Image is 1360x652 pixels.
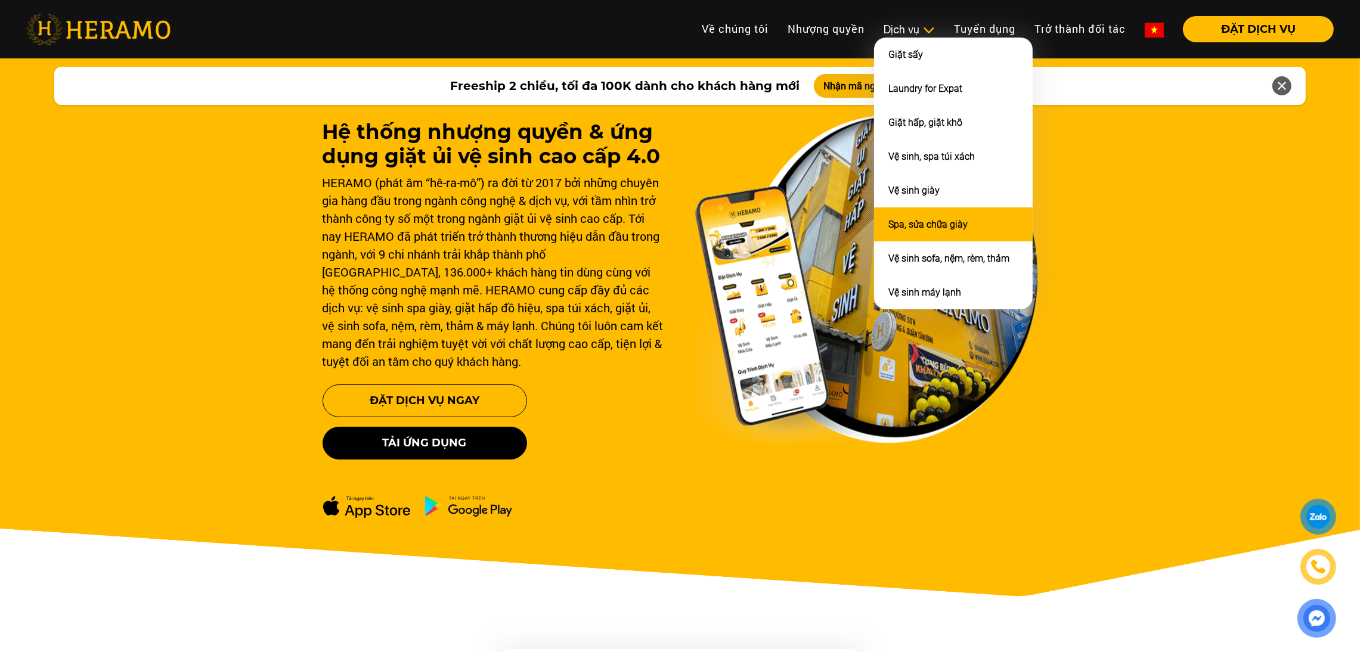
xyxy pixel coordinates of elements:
[922,24,935,36] img: subToggleIcon
[26,14,171,45] img: heramo-logo.png
[884,21,935,38] div: Dịch vụ
[888,117,962,128] a: Giặt hấp, giặt khô
[323,384,527,417] button: Đặt Dịch Vụ Ngay
[450,77,800,95] span: Freeship 2 chiều, tối đa 100K dành cho khách hàng mới
[1145,23,1164,38] img: vn-flag.png
[888,49,923,60] a: Giặt sấy
[814,74,909,98] button: Nhận mã ngay
[1183,16,1334,42] button: ĐẶT DỊCH VỤ
[778,16,874,42] a: Nhượng quyền
[692,16,778,42] a: Về chúng tôi
[888,83,962,94] a: Laundry for Expat
[944,16,1025,42] a: Tuyển dụng
[323,173,666,370] div: HERAMO (phát âm “hê-ra-mô”) ra đời từ 2017 bởi những chuyên gia hàng đầu trong ngành công nghệ & ...
[323,120,666,169] h1: Hệ thống nhượng quyền & ứng dụng giặt ủi vệ sinh cao cấp 4.0
[695,115,1038,444] img: banner
[888,151,975,162] a: Vệ sinh, spa túi xách
[323,495,411,519] img: apple-dowload
[888,287,961,298] a: Vệ sinh máy lạnh
[1025,16,1135,42] a: Trở thành đối tác
[888,185,940,196] a: Vệ sinh giày
[425,495,513,517] img: ch-dowload
[1173,24,1334,35] a: ĐẶT DỊCH VỤ
[888,219,968,230] a: Spa, sửa chữa giày
[1302,551,1334,583] a: phone-icon
[1311,560,1325,574] img: phone-icon
[323,427,527,459] button: Tải ứng dụng
[888,253,1009,264] a: Vệ sinh sofa, nệm, rèm, thảm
